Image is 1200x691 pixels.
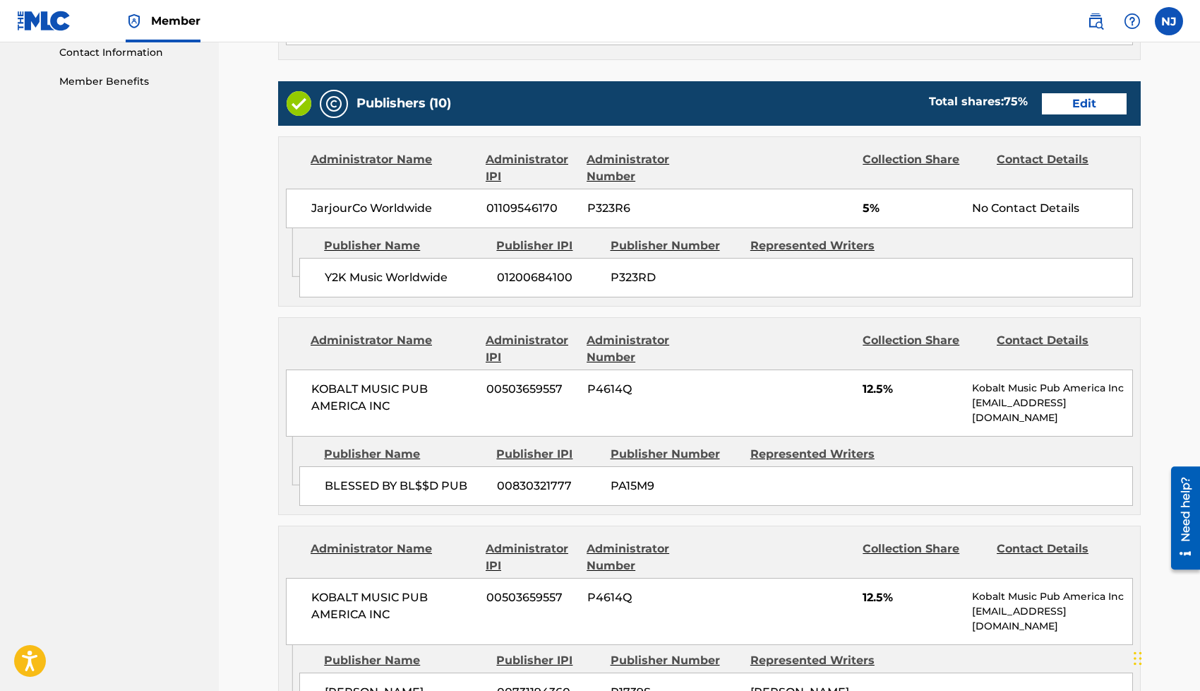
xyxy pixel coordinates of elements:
[311,541,475,574] div: Administrator Name
[587,589,710,606] span: P4614Q
[972,604,1132,634] p: [EMAIL_ADDRESS][DOMAIN_NAME]
[486,200,577,217] span: 01109546170
[997,541,1120,574] div: Contact Details
[311,589,476,623] span: KOBALT MUSIC PUB AMERICA INC
[324,446,486,463] div: Publisher Name
[587,200,710,217] span: P323R6
[151,13,200,29] span: Member
[997,151,1120,185] div: Contact Details
[1129,623,1200,691] iframe: Chat Widget
[972,200,1132,217] div: No Contact Details
[972,589,1132,604] p: Kobalt Music Pub America Inc
[972,381,1132,396] p: Kobalt Music Pub America Inc
[1160,461,1200,575] iframe: Resource Center
[486,151,576,185] div: Administrator IPI
[325,478,486,495] span: BLESSED BY BL$$D PUB
[750,652,880,669] div: Represented Writers
[126,13,143,30] img: Top Rightsholder
[1155,7,1183,35] div: User Menu
[863,589,961,606] span: 12.5%
[611,237,740,254] div: Publisher Number
[1087,13,1104,30] img: search
[486,332,576,366] div: Administrator IPI
[497,269,600,286] span: 01200684100
[611,478,740,495] span: PA15M9
[587,541,710,574] div: Administrator Number
[324,237,486,254] div: Publisher Name
[17,11,71,31] img: MLC Logo
[1134,637,1142,680] div: Drag
[863,541,986,574] div: Collection Share
[863,381,961,398] span: 12.5%
[1081,7,1110,35] a: Public Search
[325,269,486,286] span: Y2K Music Worldwide
[486,589,577,606] span: 00503659557
[486,541,576,574] div: Administrator IPI
[311,332,475,366] div: Administrator Name
[1004,95,1028,108] span: 75 %
[863,151,986,185] div: Collection Share
[972,396,1132,425] p: [EMAIL_ADDRESS][DOMAIN_NAME]
[287,91,311,116] img: Valid
[587,381,710,398] span: P4614Q
[311,200,476,217] span: JarjourCo Worldwide
[587,332,710,366] div: Administrator Number
[750,446,880,463] div: Represented Writers
[863,200,961,217] span: 5%
[356,95,451,112] h5: Publishers (10)
[929,93,1028,110] div: Total shares:
[611,652,740,669] div: Publisher Number
[1118,7,1146,35] div: Help
[1124,13,1141,30] img: help
[997,332,1120,366] div: Contact Details
[863,332,986,366] div: Collection Share
[486,381,577,398] span: 00503659557
[496,446,599,463] div: Publisher IPI
[59,74,202,89] a: Member Benefits
[311,381,476,415] span: KOBALT MUSIC PUB AMERICA INC
[611,269,740,286] span: P323RD
[311,151,475,185] div: Administrator Name
[587,151,710,185] div: Administrator Number
[611,446,740,463] div: Publisher Number
[59,45,202,60] a: Contact Information
[1042,93,1127,114] a: Edit
[750,237,880,254] div: Represented Writers
[325,95,342,112] img: Publishers
[496,652,599,669] div: Publisher IPI
[324,652,486,669] div: Publisher Name
[496,237,599,254] div: Publisher IPI
[497,478,600,495] span: 00830321777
